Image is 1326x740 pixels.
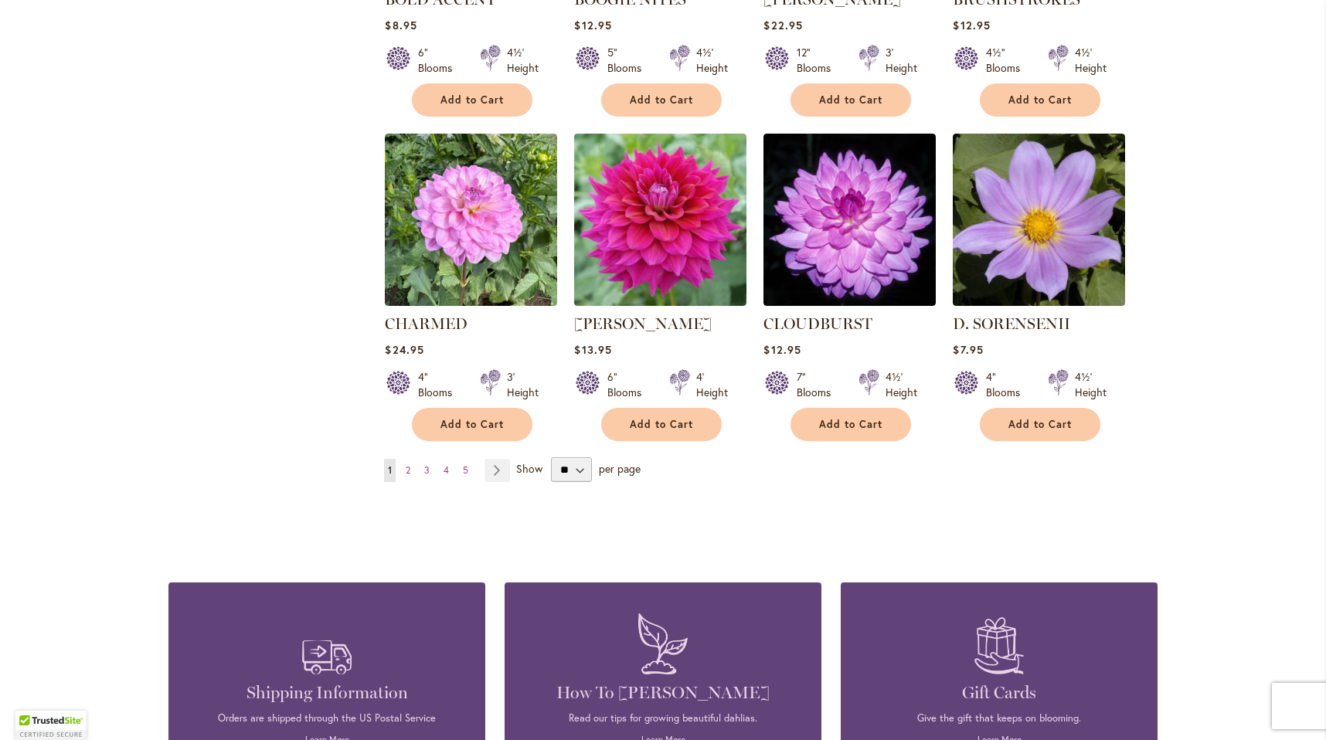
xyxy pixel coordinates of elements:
[819,418,882,431] span: Add to Cart
[953,314,1070,333] a: D. SORENSENII
[440,418,504,431] span: Add to Cart
[507,45,539,76] div: 4½' Height
[406,464,410,476] span: 2
[385,134,557,306] img: CHARMED
[763,294,936,309] a: Cloudburst
[574,314,712,333] a: [PERSON_NAME]
[1075,369,1107,400] div: 4½' Height
[607,369,651,400] div: 6" Blooms
[420,459,433,482] a: 3
[440,459,453,482] a: 4
[696,45,728,76] div: 4½' Height
[953,134,1125,306] img: D. SORENSENII
[1008,93,1072,107] span: Add to Cart
[630,93,693,107] span: Add to Cart
[601,408,722,441] button: Add to Cart
[388,464,392,476] span: 1
[463,464,468,476] span: 5
[1008,418,1072,431] span: Add to Cart
[402,459,414,482] a: 2
[790,83,911,117] button: Add to Cart
[528,682,798,704] h4: How To [PERSON_NAME]
[953,294,1125,309] a: D. SORENSENII
[192,682,462,704] h4: Shipping Information
[574,18,611,32] span: $12.95
[459,459,472,482] a: 5
[607,45,651,76] div: 5" Blooms
[790,408,911,441] button: Add to Cart
[385,342,423,357] span: $24.95
[412,408,532,441] button: Add to Cart
[980,408,1100,441] button: Add to Cart
[507,369,539,400] div: 3' Height
[418,369,461,400] div: 4" Blooms
[385,18,416,32] span: $8.95
[763,18,802,32] span: $22.95
[797,45,840,76] div: 12" Blooms
[516,461,542,476] span: Show
[763,134,936,306] img: Cloudburst
[574,134,746,306] img: CHLOE JANAE
[986,45,1029,76] div: 4½" Blooms
[797,369,840,400] div: 7" Blooms
[599,461,641,476] span: per page
[980,83,1100,117] button: Add to Cart
[440,93,504,107] span: Add to Cart
[886,369,917,400] div: 4½' Height
[424,464,430,476] span: 3
[418,45,461,76] div: 6" Blooms
[444,464,449,476] span: 4
[986,369,1029,400] div: 4" Blooms
[864,682,1134,704] h4: Gift Cards
[696,369,728,400] div: 4' Height
[12,685,55,728] iframe: Launch Accessibility Center
[864,711,1134,725] p: Give the gift that keeps on blooming.
[1075,45,1107,76] div: 4½' Height
[528,711,798,725] p: Read our tips for growing beautiful dahlias.
[385,314,467,333] a: CHARMED
[953,18,990,32] span: $12.95
[574,294,746,309] a: CHLOE JANAE
[763,342,801,357] span: $12.95
[412,83,532,117] button: Add to Cart
[630,418,693,431] span: Add to Cart
[819,93,882,107] span: Add to Cart
[192,711,462,725] p: Orders are shipped through the US Postal Service
[385,294,557,309] a: CHARMED
[574,342,611,357] span: $13.95
[953,342,983,357] span: $7.95
[601,83,722,117] button: Add to Cart
[886,45,917,76] div: 3' Height
[763,314,872,333] a: CLOUDBURST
